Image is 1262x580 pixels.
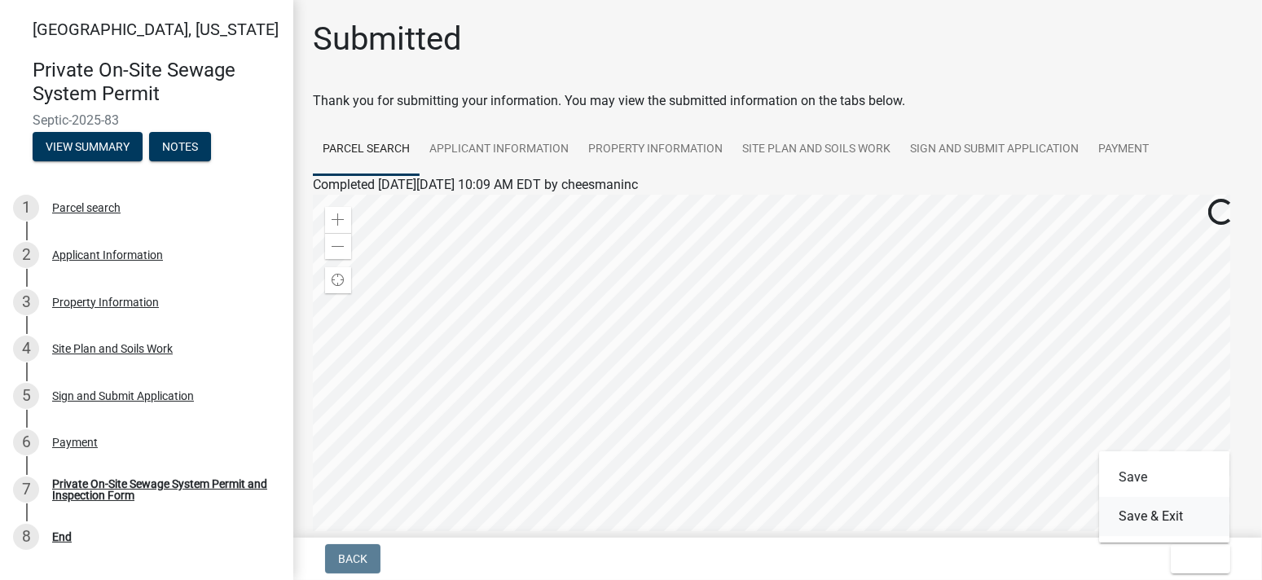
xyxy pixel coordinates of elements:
a: Site Plan and Soils Work [732,124,900,176]
wm-modal-confirm: Notes [149,141,211,154]
div: Property Information [52,297,159,308]
div: 2 [13,242,39,268]
div: 6 [13,429,39,455]
div: Applicant Information [52,249,163,261]
h1: Submitted [313,20,462,59]
button: Back [325,544,380,573]
div: Sign and Submit Application [52,390,194,402]
wm-modal-confirm: Summary [33,141,143,154]
div: 1 [13,195,39,221]
div: Find my location [325,267,351,293]
div: Private On-Site Sewage System Permit and Inspection Form [52,478,267,501]
div: 4 [13,336,39,362]
button: Save [1099,458,1229,497]
div: 3 [13,289,39,315]
div: 5 [13,383,39,409]
a: Parcel search [313,124,420,176]
div: Payment [52,437,98,448]
div: 8 [13,524,39,550]
span: Septic-2025-83 [33,112,261,128]
div: End [52,531,72,543]
button: Notes [149,132,211,161]
div: Thank you for submitting your information. You may view the submitted information on the tabs below. [313,91,1242,111]
div: Exit [1099,451,1229,543]
div: Zoom in [325,207,351,233]
div: Parcel search [52,202,121,213]
a: Payment [1088,124,1159,176]
button: View Summary [33,132,143,161]
div: 7 [13,477,39,503]
div: Site Plan and Soils Work [52,343,173,354]
a: Property Information [578,124,732,176]
h4: Private On-Site Sewage System Permit [33,59,280,106]
span: [GEOGRAPHIC_DATA], [US_STATE] [33,20,279,39]
span: Back [338,552,367,565]
a: Applicant Information [420,124,578,176]
a: Sign and Submit Application [900,124,1088,176]
button: Exit [1171,544,1230,573]
div: Zoom out [325,233,351,259]
span: Completed [DATE][DATE] 10:09 AM EDT by cheesmaninc [313,177,638,192]
button: Save & Exit [1099,497,1229,536]
span: Exit [1184,552,1207,565]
